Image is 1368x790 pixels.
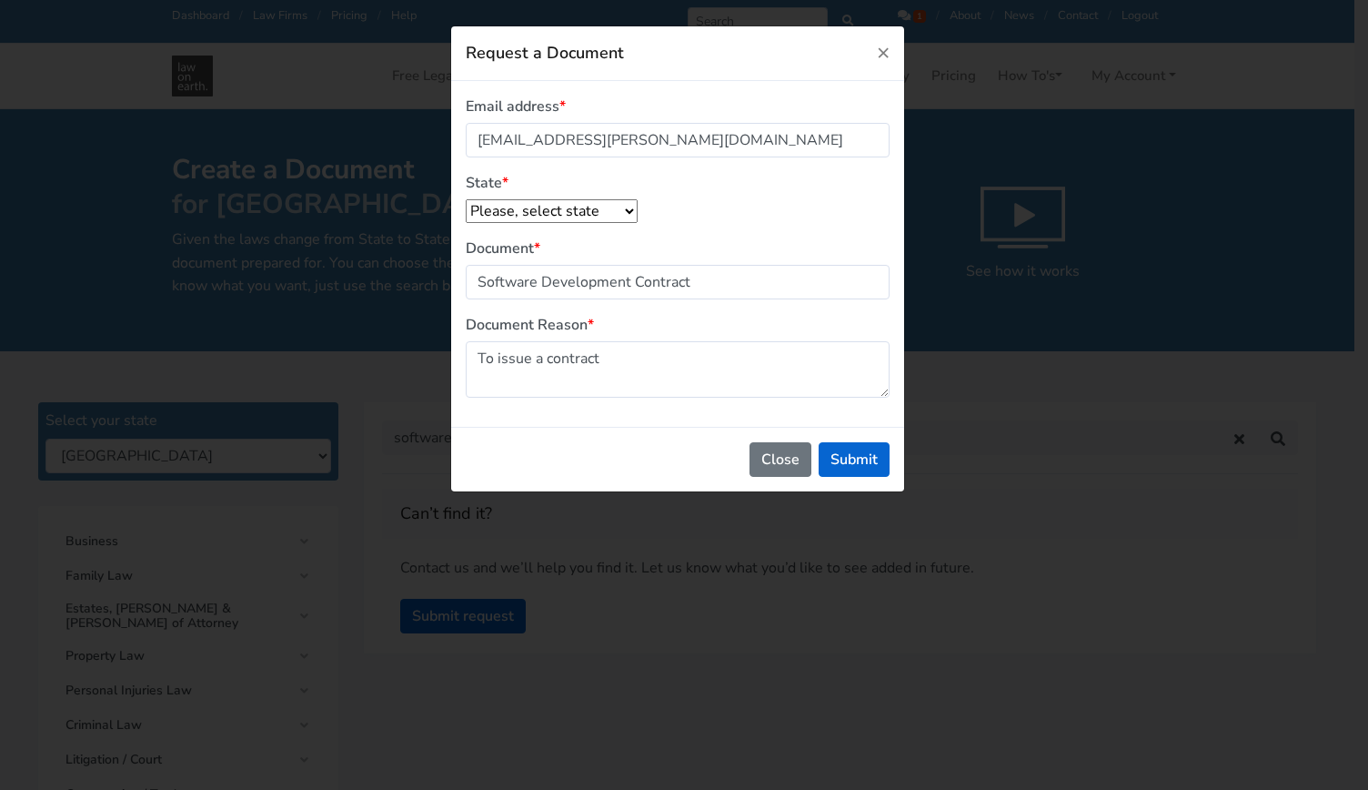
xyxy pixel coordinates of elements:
[877,37,890,66] span: ×
[819,442,890,477] button: Submit
[466,172,508,194] label: State
[466,314,594,336] label: Document Reason
[466,96,566,117] label: Email address
[466,41,624,66] h5: Request a Document
[862,26,904,77] button: Close
[466,123,890,157] input: Enter email
[749,442,811,477] button: Close
[466,238,540,259] label: Document
[466,265,890,299] input: Document name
